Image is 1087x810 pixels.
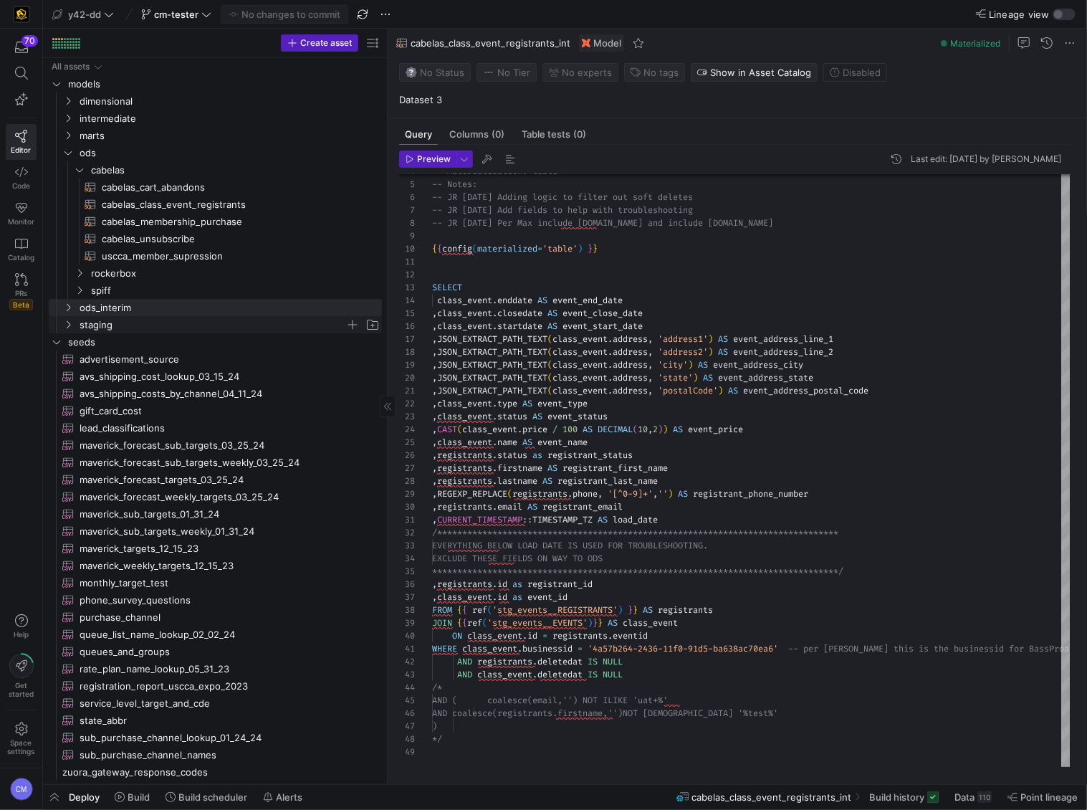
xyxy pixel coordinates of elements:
span: . [492,295,497,306]
span: , [432,372,437,383]
span: , [432,385,437,396]
span: maverick_weekly_targets_12_15_23​​​​​​ [80,558,365,574]
div: Press SPACE to select this row. [49,333,382,351]
span: AS [728,385,738,396]
div: 8 [399,216,415,229]
span: . [492,308,497,319]
span: event_address_line_1 [733,333,833,345]
div: 17 [399,333,415,346]
span: ooting [663,204,693,216]
span: JSON_EXTRACT_PATH_TEXT [437,346,547,358]
span: marts [80,128,380,144]
span: AS [698,359,708,371]
div: Press SPACE to select this row. [49,230,382,247]
span: 'state' [658,372,693,383]
span: maverick_forecast_sub_targets_03_25_24​​​​​​ [80,437,365,454]
span: event_type [537,398,588,409]
span: eletes [663,191,693,203]
span: ( [472,243,477,254]
a: service_level_target_and_cde​​​​​​ [49,695,382,712]
span: No Tier [483,67,530,78]
button: No statusNo Status [399,63,471,82]
span: . [608,333,613,345]
span: AS [718,333,728,345]
span: cabelas_membership_purchase​​​​​​​​​​ [102,214,365,230]
span: JSON_EXTRACT_PATH_TEXT [437,333,547,345]
div: Press SPACE to select this row. [49,368,382,385]
span: , [432,398,437,409]
span: snapshots [68,781,380,798]
a: Catalog [6,232,37,267]
span: , [648,424,653,435]
span: JSON_EXTRACT_PATH_TEXT [437,372,547,383]
div: 12 [399,268,415,281]
span: cabelas_cart_abandons​​​​​​​​​​ [102,179,365,196]
span: ( [633,424,638,435]
span: state_abbr​​​​​​ [80,713,365,729]
a: maverick_targets_12_15_23​​​​​​ [49,540,382,557]
div: Press SPACE to select this row. [49,316,382,333]
div: Press SPACE to select this row. [49,419,382,437]
span: . [608,359,613,371]
div: Press SPACE to select this row. [49,196,382,213]
span: , [432,411,437,422]
span: CAST [437,424,457,435]
span: cabelas_class_event_registrants_int [411,37,570,49]
a: queue_list_name_lookup_02_02_24​​​​​​ [49,626,382,643]
span: purchase_channel​​​​​​ [80,609,365,626]
a: queues_and_groups​​​​​​ [49,643,382,660]
div: Press SPACE to select this row. [49,213,382,230]
span: ) [708,346,713,358]
span: / [552,424,557,435]
span: { [437,243,442,254]
span: , [648,372,653,383]
span: address [613,385,648,396]
div: Press SPACE to select this row. [49,402,382,419]
span: 100 [562,424,578,435]
span: ) [663,424,668,435]
span: . [492,320,497,332]
button: Help [6,608,37,645]
div: Press SPACE to select this row. [49,92,382,110]
a: maverick_sub_targets_01_31_24​​​​​​ [49,505,382,523]
span: (0) [573,130,586,139]
span: lead_classifications​​​​​​ [80,420,365,437]
span: config [442,243,472,254]
button: Getstarted [6,648,37,704]
span: -- JR [DATE] Add fields to help with troublesh [432,204,663,216]
span: class_event [437,398,492,409]
span: uscca_member_supression​​​​​​​​​​ [102,248,365,265]
span: ( [457,424,462,435]
button: y42-dd [49,5,118,24]
span: AS [522,398,532,409]
span: Point lineage [1020,791,1078,803]
span: maverick_forecast_weekly_targets_03_25_24​​​​​​ [80,489,365,505]
div: 9 [399,229,415,242]
span: ods_interim [80,300,380,316]
span: queues_and_groups​​​​​​ [80,644,365,660]
a: maverick_forecast_weekly_targets_03_25_24​​​​​​ [49,488,382,505]
span: Editor [11,146,32,154]
span: sub_purchase_channel_names​​​​​​ [80,747,365,763]
span: , [432,424,437,435]
span: models [68,76,380,92]
div: 19 [399,358,415,371]
div: 11 [399,255,415,268]
span: SELECT [432,282,462,293]
span: 'address2' [658,346,708,358]
div: CM [10,778,33,801]
span: AS [703,372,713,383]
span: address [613,333,648,345]
span: AS [547,308,557,319]
span: Data [954,791,975,803]
span: gift_card_cost​​​​​​ [80,403,365,419]
span: -- Notes: [432,178,477,190]
span: event_end_date [552,295,623,306]
span: Show in Asset Catalog [710,67,811,78]
span: ) [708,333,713,345]
span: registration_report_uscca_expo_2023​​​​​​ [80,678,365,695]
a: rate_plan_name_lookup_05_31_23​​​​​​ [49,660,382,677]
span: } [588,243,593,254]
button: Build history [863,785,945,809]
a: cabelas_class_event_registrants​​​​​​​​​​ [49,196,382,213]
